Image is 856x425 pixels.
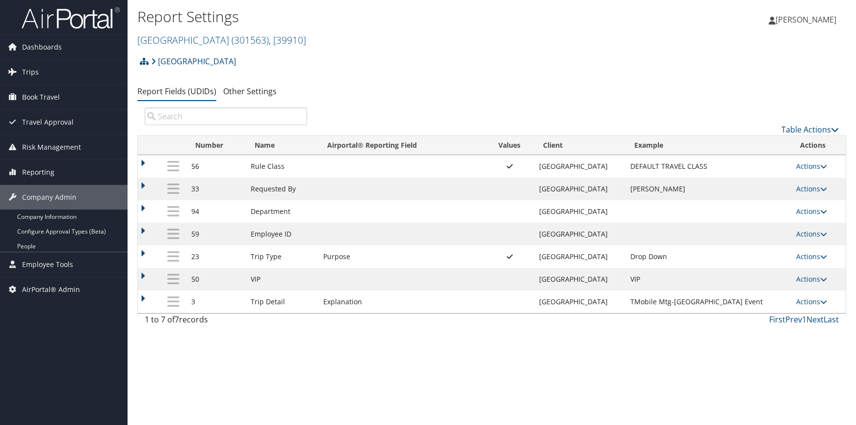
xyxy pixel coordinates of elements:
[22,6,120,29] img: airportal-logo.png
[796,297,827,306] a: Actions
[769,314,785,325] a: First
[796,252,827,261] a: Actions
[796,274,827,284] a: Actions
[824,314,839,325] a: Last
[318,136,485,155] th: Airportal&reg; Reporting Field
[246,200,318,223] td: Department
[806,314,824,325] a: Next
[246,223,318,245] td: Employee ID
[625,268,791,291] td: VIP
[137,86,216,97] a: Report Fields (UDIDs)
[796,184,827,193] a: Actions
[534,155,625,178] td: [GEOGRAPHIC_DATA]
[246,291,318,313] td: Trip Detail
[145,314,307,330] div: 1 to 7 of records
[246,245,318,268] td: Trip Type
[269,33,306,47] span: , [ 39910 ]
[246,178,318,200] td: Requested By
[796,207,827,216] a: Actions
[186,178,246,200] td: 33
[186,245,246,268] td: 23
[534,136,625,155] th: Client
[625,245,791,268] td: Drop Down
[534,178,625,200] td: [GEOGRAPHIC_DATA]
[22,277,80,302] span: AirPortal® Admin
[534,223,625,245] td: [GEOGRAPHIC_DATA]
[186,155,246,178] td: 56
[625,291,791,313] td: TMobile Mtg-[GEOGRAPHIC_DATA] Event
[22,60,39,84] span: Trips
[534,200,625,223] td: [GEOGRAPHIC_DATA]
[22,252,73,277] span: Employee Tools
[534,291,625,313] td: [GEOGRAPHIC_DATA]
[625,155,791,178] td: DEFAULT TRAVEL CLASS
[802,314,806,325] a: 1
[137,6,610,27] h1: Report Settings
[796,161,827,171] a: Actions
[769,5,846,34] a: [PERSON_NAME]
[22,185,77,210] span: Company Admin
[246,136,318,155] th: Name
[186,268,246,291] td: 50
[151,52,236,71] a: [GEOGRAPHIC_DATA]
[137,33,306,47] a: [GEOGRAPHIC_DATA]
[186,223,246,245] td: 59
[22,135,81,159] span: Risk Management
[246,268,318,291] td: VIP
[22,35,62,59] span: Dashboards
[776,14,836,25] span: [PERSON_NAME]
[485,136,534,155] th: Values
[318,245,485,268] td: Purpose
[186,291,246,313] td: 3
[186,200,246,223] td: 94
[22,160,54,185] span: Reporting
[161,136,186,155] th: : activate to sort column descending
[186,136,246,155] th: Number
[318,291,485,313] td: Explanation
[175,314,179,325] span: 7
[625,178,791,200] td: [PERSON_NAME]
[534,268,625,291] td: [GEOGRAPHIC_DATA]
[796,229,827,239] a: Actions
[22,110,74,134] span: Travel Approval
[791,136,846,155] th: Actions
[223,86,277,97] a: Other Settings
[785,314,802,325] a: Prev
[22,85,60,109] span: Book Travel
[246,155,318,178] td: Rule Class
[534,245,625,268] td: [GEOGRAPHIC_DATA]
[625,136,791,155] th: Example
[781,124,839,135] a: Table Actions
[232,33,269,47] span: ( 301563 )
[145,107,307,125] input: Search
